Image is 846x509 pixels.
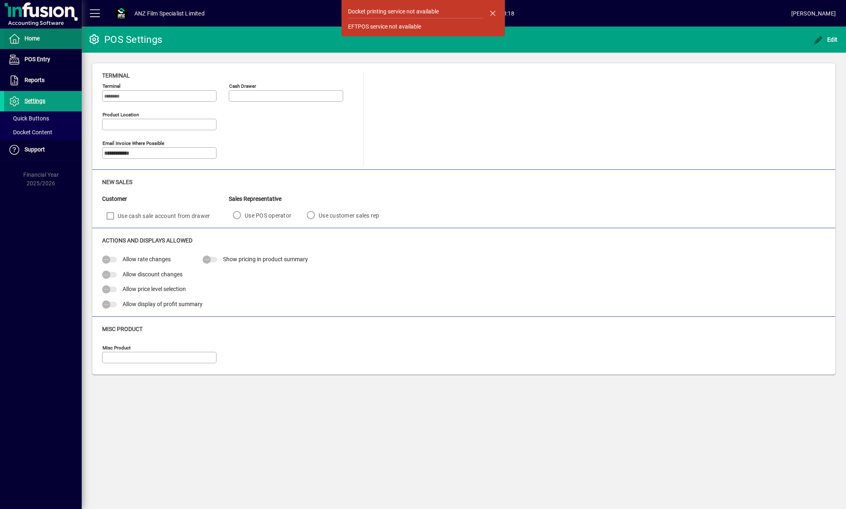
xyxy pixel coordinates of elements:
[791,7,836,20] div: [PERSON_NAME]
[4,140,82,160] a: Support
[4,111,82,125] a: Quick Buttons
[4,70,82,91] a: Reports
[134,7,205,20] div: ANZ Film Specialist Limited
[102,326,143,332] span: Misc Product
[123,286,186,292] span: Allow price level selection
[25,146,45,153] span: Support
[102,179,132,185] span: New Sales
[4,49,82,70] a: POS Entry
[102,237,192,244] span: Actions and Displays Allowed
[223,256,308,262] span: Show pricing in product summary
[25,77,45,83] span: Reports
[103,112,139,118] mat-label: Product location
[4,125,82,139] a: Docket Content
[103,140,164,146] mat-label: Email Invoice where possible
[103,83,121,89] mat-label: Terminal
[102,195,229,203] div: Customer
[811,32,840,47] button: Edit
[25,35,40,42] span: Home
[4,29,82,49] a: Home
[123,271,183,278] span: Allow discount changes
[123,256,171,262] span: Allow rate changes
[348,22,421,31] div: EFTPOS service not available
[103,345,131,351] mat-label: Misc Product
[8,129,52,136] span: Docket Content
[88,33,162,46] div: POS Settings
[108,6,134,21] button: Profile
[25,98,45,104] span: Settings
[813,36,838,43] span: Edit
[229,195,391,203] div: Sales Representative
[8,115,49,122] span: Quick Buttons
[25,56,50,62] span: POS Entry
[205,7,791,20] span: [DATE] 13:18
[123,301,203,307] span: Allow display of profit summary
[229,83,256,89] mat-label: Cash Drawer
[102,72,130,79] span: Terminal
